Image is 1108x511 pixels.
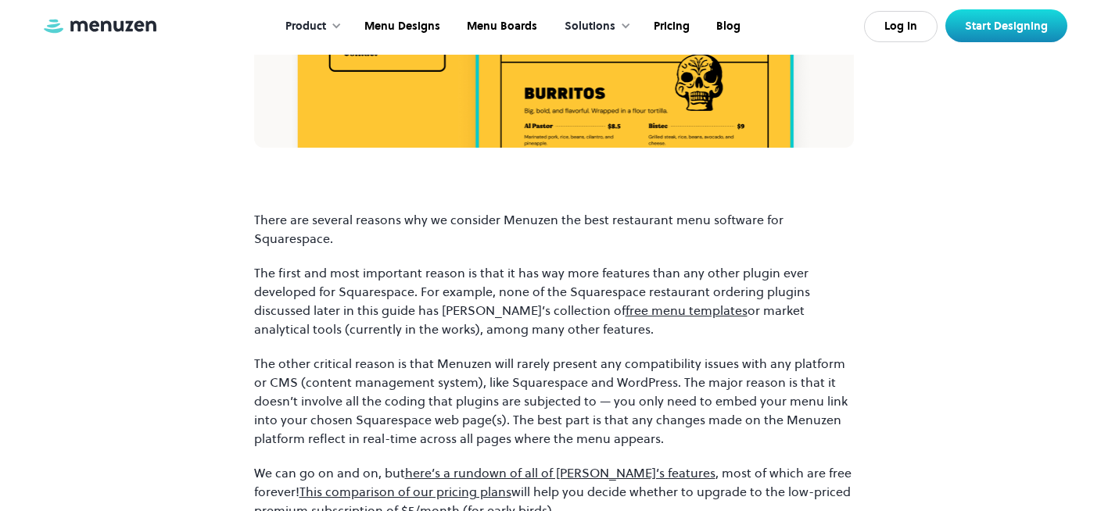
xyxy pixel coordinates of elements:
a: Start Designing [945,9,1067,42]
a: Pricing [639,2,701,51]
a: Menu Boards [452,2,549,51]
a: Menu Designs [350,2,452,51]
a: Blog [701,2,752,51]
a: free menu templates [626,302,748,319]
a: This comparison of our pricing plans [299,483,511,500]
a: here’s a rundown of all of [PERSON_NAME]’s features [405,464,715,481]
div: Solutions [565,18,615,35]
div: Product [285,18,326,35]
p: There are several reasons why we consider Menuzen the best restaurant menu software for Squarespace. [254,210,855,248]
p: The other critical reason is that Menuzen will rarely present any compatibility issues with any p... [254,354,855,448]
div: Product [270,2,350,51]
div: Solutions [549,2,639,51]
p: The first and most important reason is that it has way more features than any other plugin ever d... [254,263,855,338]
a: Log In [864,11,938,42]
